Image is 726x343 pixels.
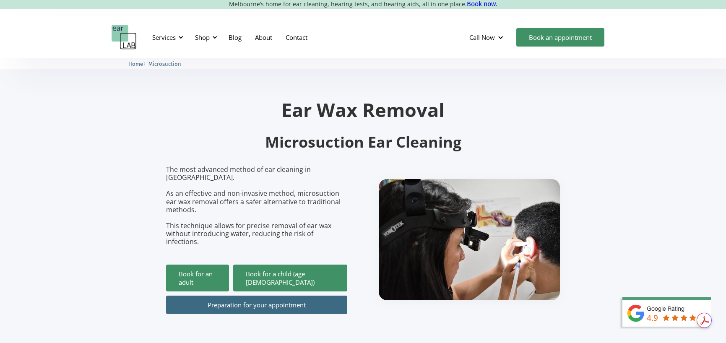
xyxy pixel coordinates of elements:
span: Home [128,61,143,67]
div: Call Now [469,33,495,42]
div: Services [147,25,186,50]
a: Blog [222,25,248,49]
div: Shop [190,25,220,50]
a: Home [128,60,143,68]
a: Book for an adult [166,265,229,291]
a: Book an appointment [516,28,604,47]
a: home [112,25,137,50]
a: Preparation for your appointment [166,296,347,314]
div: Call Now [463,25,512,50]
a: About [248,25,279,49]
a: Microsuction [148,60,181,68]
a: Book for a child (age [DEMOGRAPHIC_DATA]) [233,265,347,291]
li: 〉 [128,60,148,68]
h2: Microsuction Ear Cleaning [166,133,560,152]
span: Microsuction [148,61,181,67]
div: Services [152,33,176,42]
h1: Ear Wax Removal [166,100,560,119]
p: The most advanced method of ear cleaning in [GEOGRAPHIC_DATA]. As an effective and non-invasive m... [166,166,347,246]
div: Shop [195,33,210,42]
a: Contact [279,25,314,49]
img: boy getting ear checked. [379,179,560,300]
